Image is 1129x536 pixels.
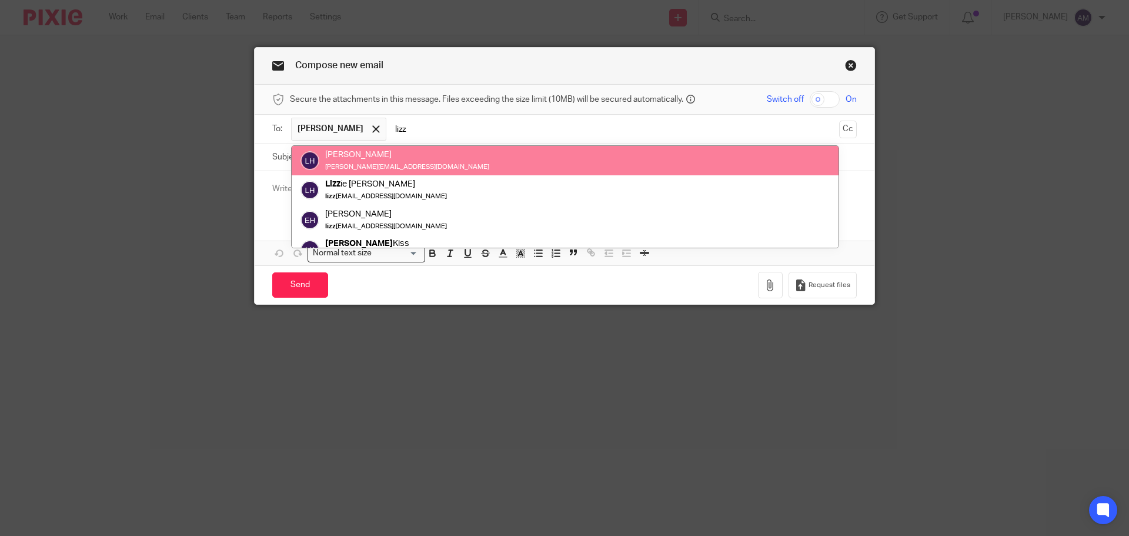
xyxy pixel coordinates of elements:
[298,123,363,135] span: [PERSON_NAME]
[300,181,319,200] img: svg%3E
[325,238,491,249] div: Kiss
[295,61,383,70] span: Compose new email
[325,179,447,191] div: ie [PERSON_NAME]
[325,194,447,200] small: [EMAIL_ADDRESS][DOMAIN_NAME]
[300,211,319,229] img: svg%3E
[325,164,489,171] small: [PERSON_NAME][EMAIL_ADDRESS][DOMAIN_NAME]
[272,151,303,163] label: Subject:
[767,94,804,105] span: Switch off
[325,180,340,189] em: Lizz
[300,152,319,171] img: svg%3E
[845,59,857,75] a: Close this dialog window
[272,123,285,135] label: To:
[300,241,319,259] img: svg%3E
[789,272,857,298] button: Request files
[325,149,489,161] div: [PERSON_NAME]
[376,247,418,259] input: Search for option
[290,94,683,105] span: Secure the attachments in this message. Files exceeding the size limit (10MB) will be secured aut...
[846,94,857,105] span: On
[839,121,857,138] button: Cc
[308,244,425,262] div: Search for option
[809,281,850,290] span: Request files
[310,247,375,259] span: Normal text size
[325,223,447,229] small: [EMAIL_ADDRESS][DOMAIN_NAME]
[325,194,336,200] em: lizz
[272,272,328,298] input: Send
[325,239,393,248] em: [PERSON_NAME]
[325,208,447,220] div: [PERSON_NAME]
[325,223,336,229] em: lizz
